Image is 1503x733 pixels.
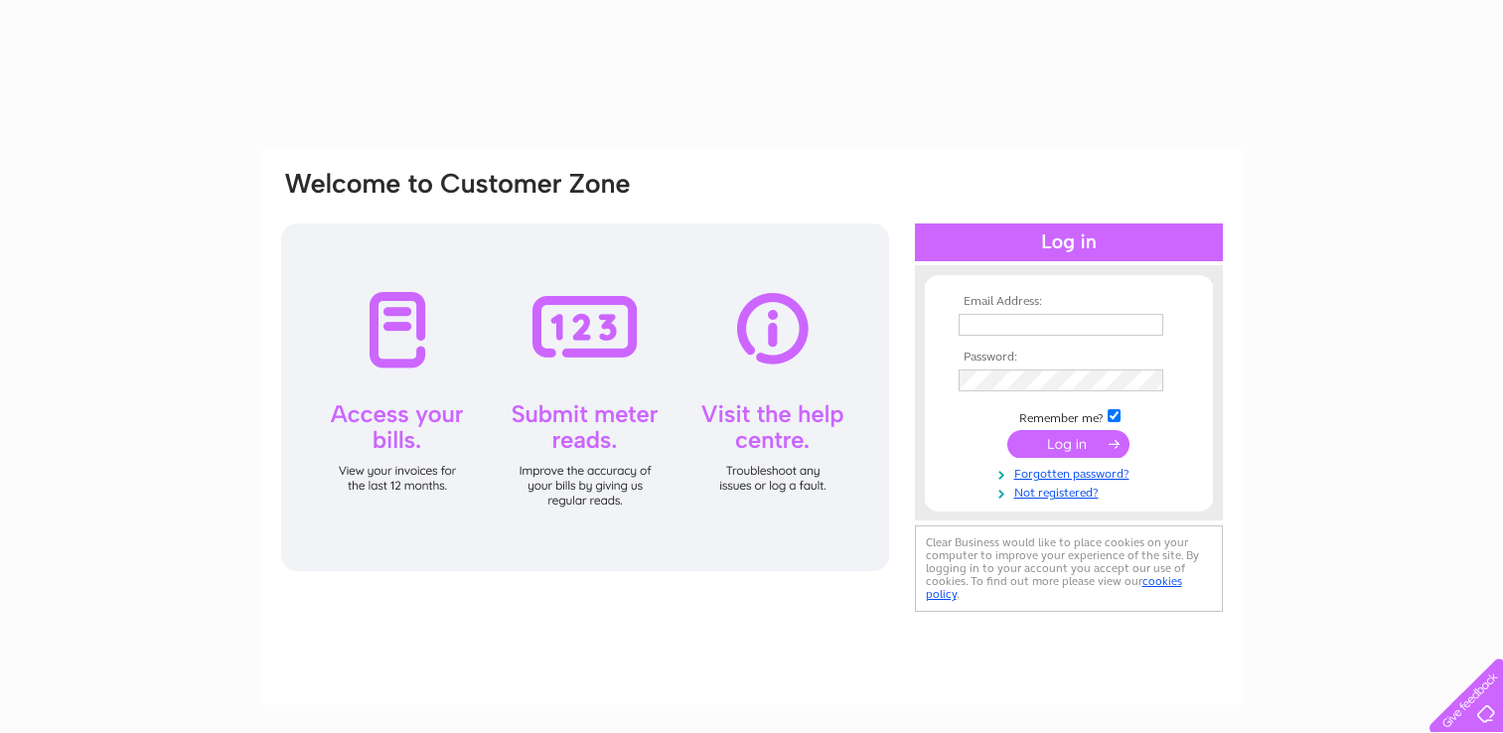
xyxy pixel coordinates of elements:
a: cookies policy [926,574,1182,601]
th: Password: [954,351,1184,365]
td: Remember me? [954,406,1184,426]
a: Forgotten password? [959,463,1184,482]
th: Email Address: [954,295,1184,309]
div: Clear Business would like to place cookies on your computer to improve your experience of the sit... [915,525,1223,612]
a: Not registered? [959,482,1184,501]
input: Submit [1007,430,1129,458]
